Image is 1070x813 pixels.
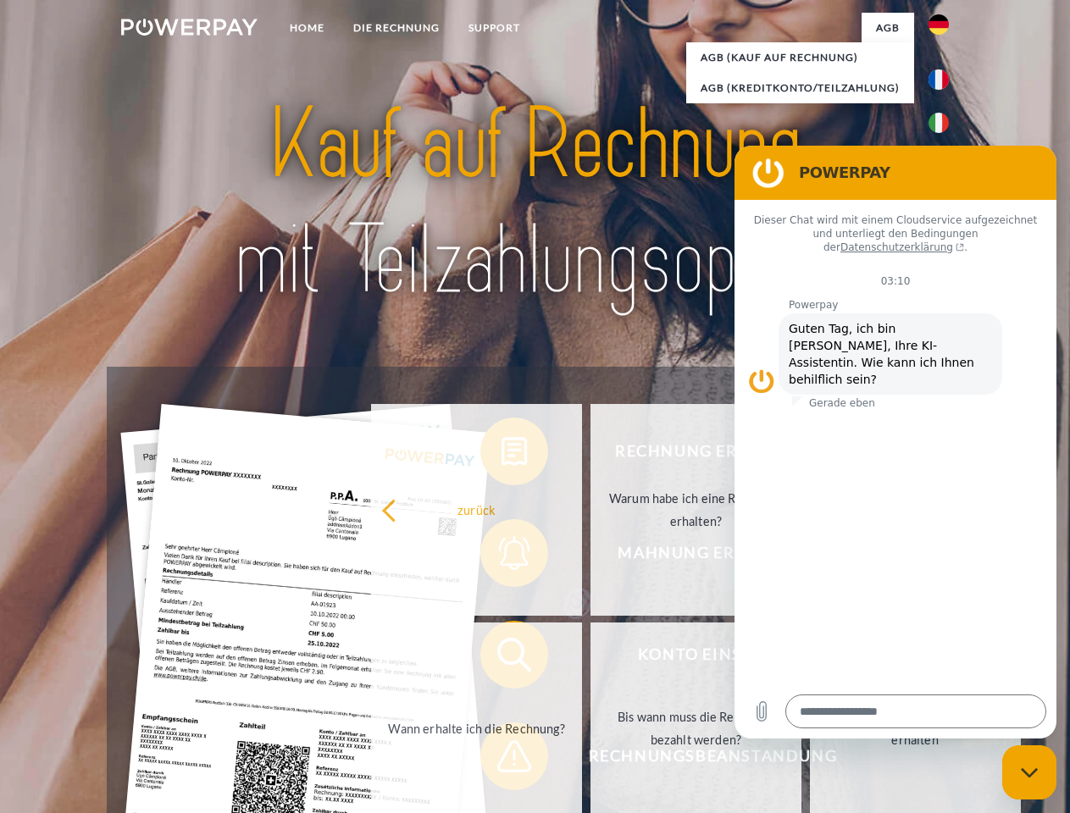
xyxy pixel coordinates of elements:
[686,42,914,73] a: AGB (Kauf auf Rechnung)
[121,19,258,36] img: logo-powerpay-white.svg
[686,73,914,103] a: AGB (Kreditkonto/Teilzahlung)
[381,498,572,521] div: zurück
[929,113,949,133] img: it
[339,13,454,43] a: DIE RECHNUNG
[454,13,535,43] a: SUPPORT
[275,13,339,43] a: Home
[381,716,572,739] div: Wann erhalte ich die Rechnung?
[1002,745,1056,799] iframe: Schaltfläche zum Öffnen des Messaging-Fensters; Konversation läuft
[735,146,1056,738] iframe: Messaging-Fenster
[862,13,914,43] a: agb
[929,69,949,90] img: fr
[601,487,791,533] div: Warum habe ich eine Rechnung erhalten?
[162,81,908,324] img: title-powerpay_de.svg
[929,14,949,35] img: de
[601,705,791,751] div: Bis wann muss die Rechnung bezahlt werden?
